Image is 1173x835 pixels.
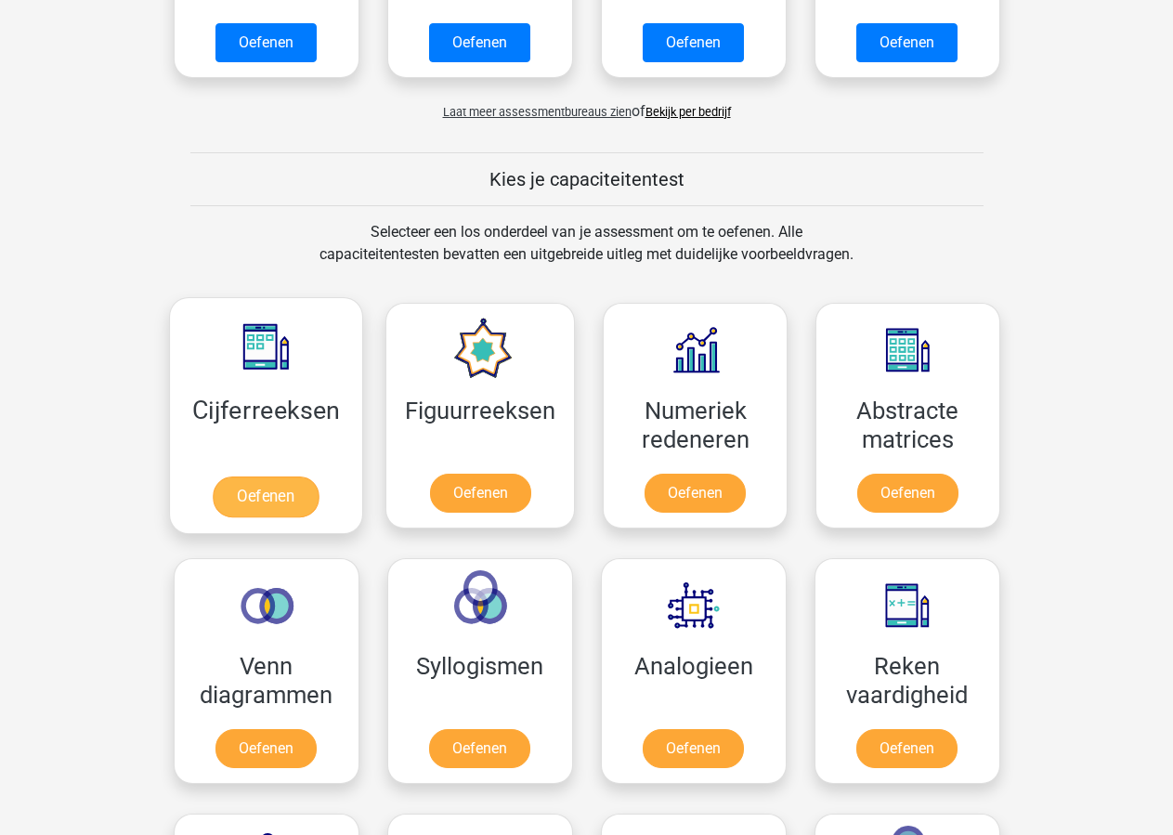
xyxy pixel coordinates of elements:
a: Oefenen [856,23,958,62]
a: Oefenen [857,474,958,513]
a: Oefenen [429,23,530,62]
a: Oefenen [429,729,530,768]
div: of [160,85,1014,123]
a: Oefenen [215,23,317,62]
a: Oefenen [213,476,319,517]
a: Oefenen [643,729,744,768]
a: Bekijk per bedrijf [645,105,731,119]
span: Laat meer assessmentbureaus zien [443,105,632,119]
a: Oefenen [643,23,744,62]
a: Oefenen [215,729,317,768]
a: Oefenen [856,729,958,768]
a: Oefenen [645,474,746,513]
a: Oefenen [430,474,531,513]
div: Selecteer een los onderdeel van je assessment om te oefenen. Alle capaciteitentesten bevatten een... [302,221,871,288]
h5: Kies je capaciteitentest [190,168,984,190]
